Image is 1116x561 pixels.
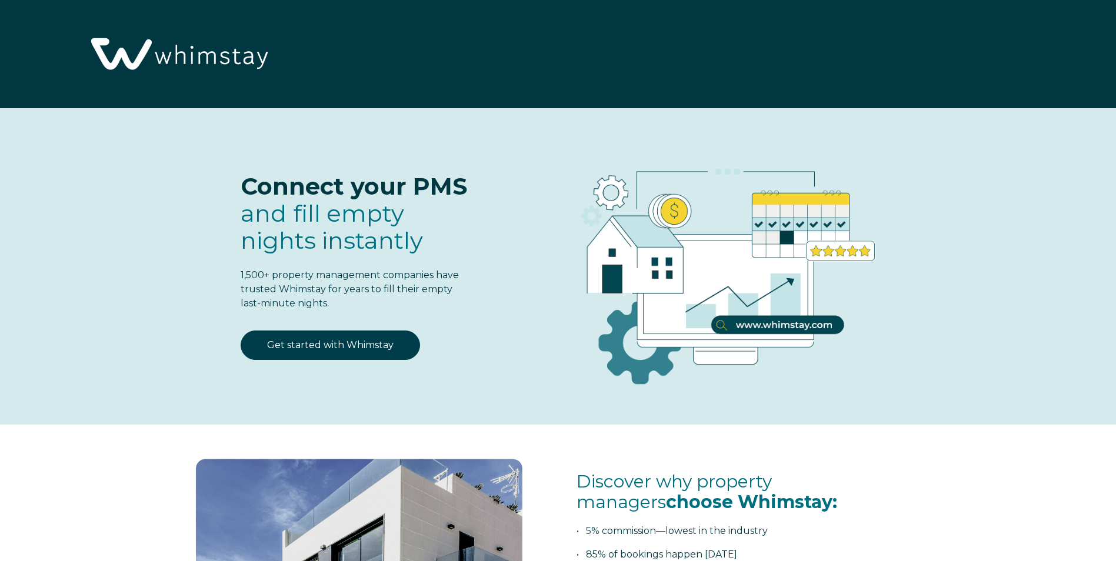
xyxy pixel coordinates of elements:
span: Discover why property managers [577,470,837,513]
span: • 85% of bookings happen [DATE] [577,549,737,560]
span: Connect your PMS [241,172,467,201]
span: fill empty nights instantly [241,199,423,255]
img: Whimstay Logo-02 1 [82,6,274,104]
span: and [241,199,423,255]
span: 1,500+ property management companies have trusted Whimstay for years to fill their empty last-min... [241,269,459,309]
span: • 5% commission—lowest in the industry [577,525,768,536]
img: RBO Ilustrations-03 [514,132,928,403]
span: choose Whimstay: [666,491,837,513]
a: Get started with Whimstay [241,330,420,360]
